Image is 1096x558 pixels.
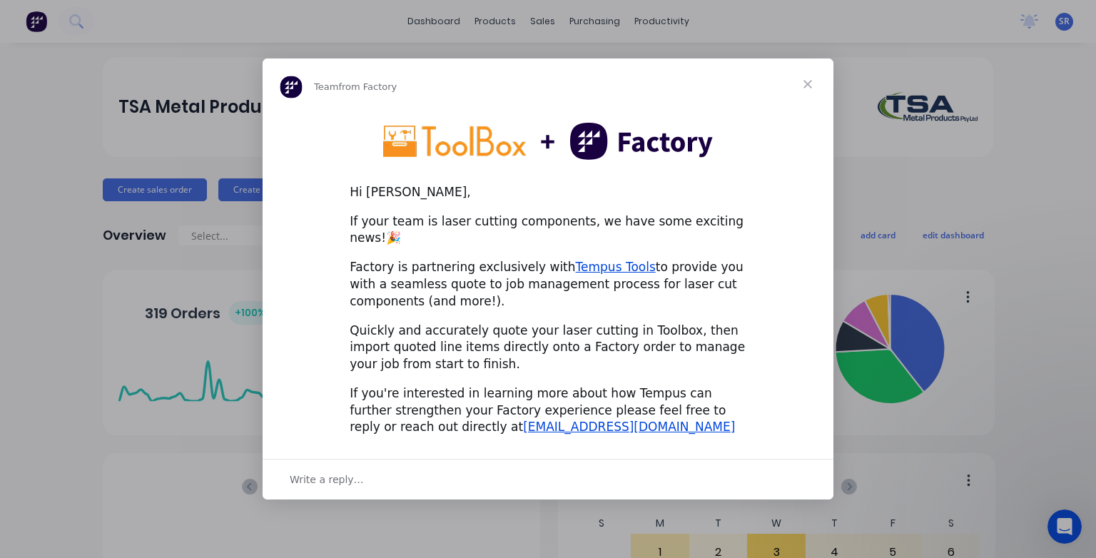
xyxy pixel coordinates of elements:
a: [EMAIL_ADDRESS][DOMAIN_NAME] [523,420,735,434]
span: Close [782,59,833,110]
div: Factory is partnering exclusively with to provide you with a seamless quote to job management pro... [350,259,746,310]
div: If you're interested in learning more about how Tempus can further strengthen your Factory experi... [350,385,746,436]
img: Profile image for Team [280,76,303,98]
a: Tempus Tools [576,260,656,274]
div: Hi [PERSON_NAME], [350,184,746,201]
span: Team [314,81,338,92]
div: Open conversation and reply [263,459,833,499]
span: Write a reply… [290,470,364,489]
span: from Factory [338,81,397,92]
div: If your team is laser cutting components, we have some exciting news!🎉 [350,213,746,248]
div: Quickly and accurately quote your laser cutting in Toolbox, then import quoted line items directl... [350,323,746,373]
